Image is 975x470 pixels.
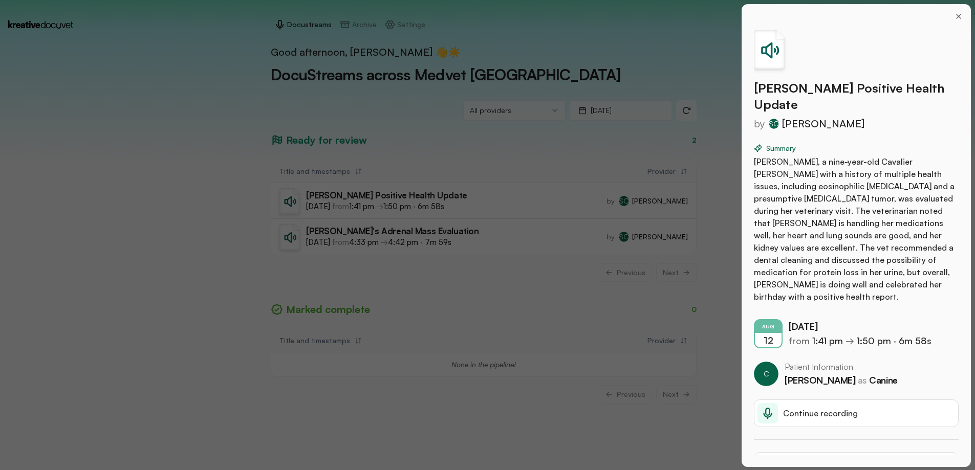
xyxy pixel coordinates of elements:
[754,387,959,427] button: Continue recording
[785,361,898,373] p: Patient Information
[769,119,779,129] span: S O
[858,374,867,386] span: as
[754,117,765,131] span: by
[783,407,858,419] p: Continue recording
[754,74,959,113] h2: [PERSON_NAME] Positive Health Update
[754,362,778,386] span: C
[789,333,931,348] p: from
[755,320,782,333] div: AUG
[789,319,931,333] p: [DATE]
[894,335,931,346] span: ·
[755,333,782,347] div: 12
[899,335,931,346] span: 6m 58s
[754,143,959,155] p: Summary
[846,335,891,346] span: →
[785,373,898,387] p: [PERSON_NAME] Canine
[754,135,959,303] div: [PERSON_NAME], a nine-year-old Cavalier [PERSON_NAME] with a history of multiple health issues, i...
[857,335,891,346] span: 1:50 pm
[812,335,843,346] span: 1:41 pm
[782,117,864,131] span: [PERSON_NAME]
